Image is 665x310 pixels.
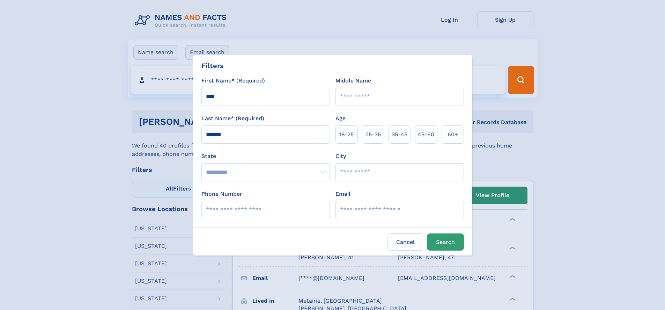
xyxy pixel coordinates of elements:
[448,130,458,139] span: 60+
[365,130,381,139] span: 25‑35
[335,152,346,160] label: City
[201,190,242,198] label: Phone Number
[427,233,464,251] button: Search
[335,190,350,198] label: Email
[201,152,330,160] label: State
[201,60,224,71] div: Filters
[335,114,346,123] label: Age
[392,130,407,139] span: 35‑45
[418,130,434,139] span: 45‑60
[201,77,265,85] label: First Name* (Required)
[335,77,371,85] label: Middle Name
[201,114,264,123] label: Last Name* (Required)
[387,233,424,251] label: Cancel
[339,130,354,139] span: 18‑25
